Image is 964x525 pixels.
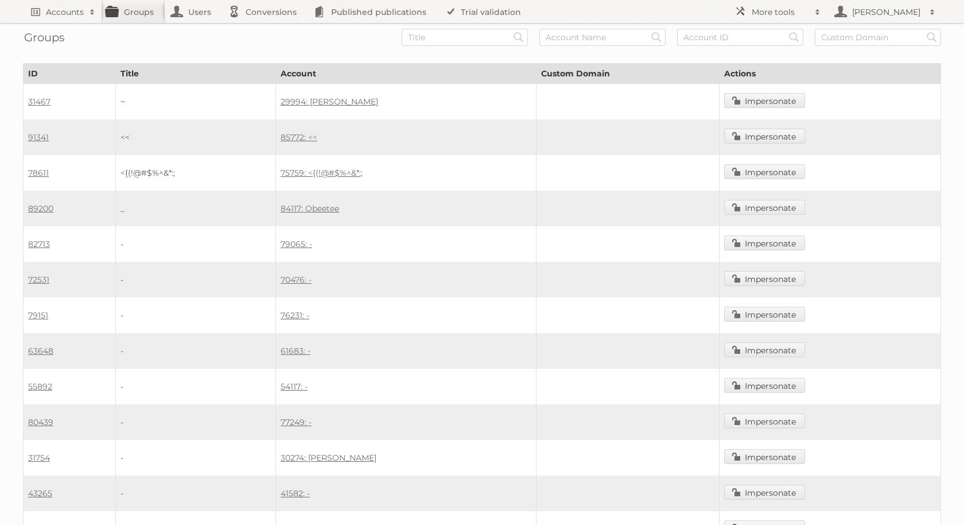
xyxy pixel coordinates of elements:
td: - [115,440,275,476]
a: 75759: <{(!@#$%^&*:; [281,168,363,178]
a: 76231: - [281,310,309,321]
h2: Accounts [46,6,84,18]
a: Impersonate [724,342,805,357]
input: Search [786,29,803,46]
h2: [PERSON_NAME] [849,6,924,18]
a: Impersonate [724,164,805,179]
a: 85772: << [281,132,317,142]
input: Custom Domain [815,29,941,46]
input: Account ID [677,29,803,46]
a: Impersonate [724,236,805,250]
th: Custom Domain [536,64,719,84]
a: 43265 [28,488,52,499]
td: _ [115,191,275,226]
td: - [115,333,275,369]
h2: More tools [752,6,809,18]
a: 41582: - [281,488,310,499]
a: 89200 [28,203,53,214]
td: - [115,476,275,511]
td: - [115,298,275,333]
a: 79065: - [281,239,312,249]
input: Account Name [539,29,666,46]
a: 84117: Obeetee [281,203,339,214]
td: << [115,119,275,155]
a: 30274: [PERSON_NAME] [281,453,376,463]
input: Search [923,29,940,46]
a: Impersonate [724,200,805,215]
th: Actions [719,64,940,84]
th: ID [24,64,116,84]
a: 82713 [28,239,50,249]
a: 61683: - [281,346,310,356]
a: 91341 [28,132,49,142]
td: <{(!@#$%^&*:; [115,155,275,191]
td: - [115,262,275,298]
a: 80439 [28,417,53,427]
a: 29994: [PERSON_NAME] [281,96,378,107]
input: Search [648,29,665,46]
a: Impersonate [724,414,805,429]
a: Impersonate [724,449,805,464]
a: 55892 [28,381,52,392]
a: Impersonate [724,271,805,286]
a: Impersonate [724,93,805,108]
a: Impersonate [724,129,805,144]
a: Impersonate [724,485,805,500]
input: Title [402,29,528,46]
a: 63648 [28,346,53,356]
a: 31467 [28,96,50,107]
td: - [115,226,275,262]
a: 70476: - [281,275,312,285]
a: 54117: - [281,381,308,392]
a: 78611 [28,168,49,178]
a: 77249: - [281,417,312,427]
a: Impersonate [724,378,805,393]
a: 31754 [28,453,50,463]
th: Title [115,64,275,84]
a: 72531 [28,275,49,285]
a: Impersonate [724,307,805,322]
a: 79151 [28,310,48,321]
input: Search [510,29,527,46]
td: - [115,404,275,440]
th: Account [275,64,536,84]
td: - [115,369,275,404]
td: ~ [115,84,275,120]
